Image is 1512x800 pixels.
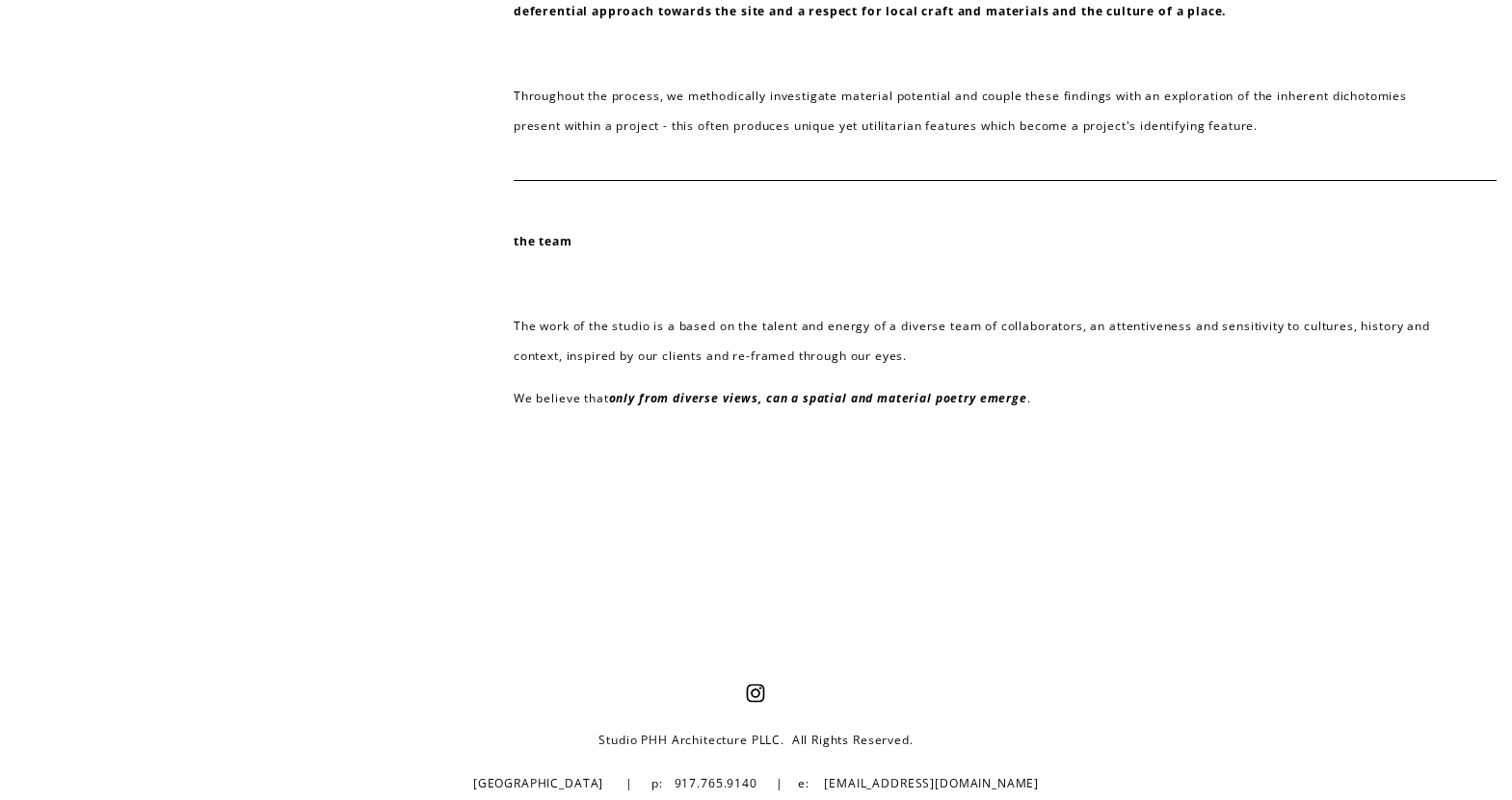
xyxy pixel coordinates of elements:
em: only from diverse views, can a spatial and material poetry emerge [609,390,1027,406]
p: Throughout the process, we methodically investigate material potential and couple these findings ... [514,82,1435,141]
p: We believe that . [514,384,1435,413]
p: [GEOGRAPHIC_DATA] | p: 917.765.9140 | e: [EMAIL_ADDRESS][DOMAIN_NAME] [326,769,1185,798]
strong: the team [514,233,572,249]
p: Studio PHH Architecture PLLC. All Rights Reserved. [326,726,1185,755]
p: The work of the studio is a based on the talent and energy of a diverse team of collaborators, an... [514,312,1435,371]
a: Instagram [746,684,765,703]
